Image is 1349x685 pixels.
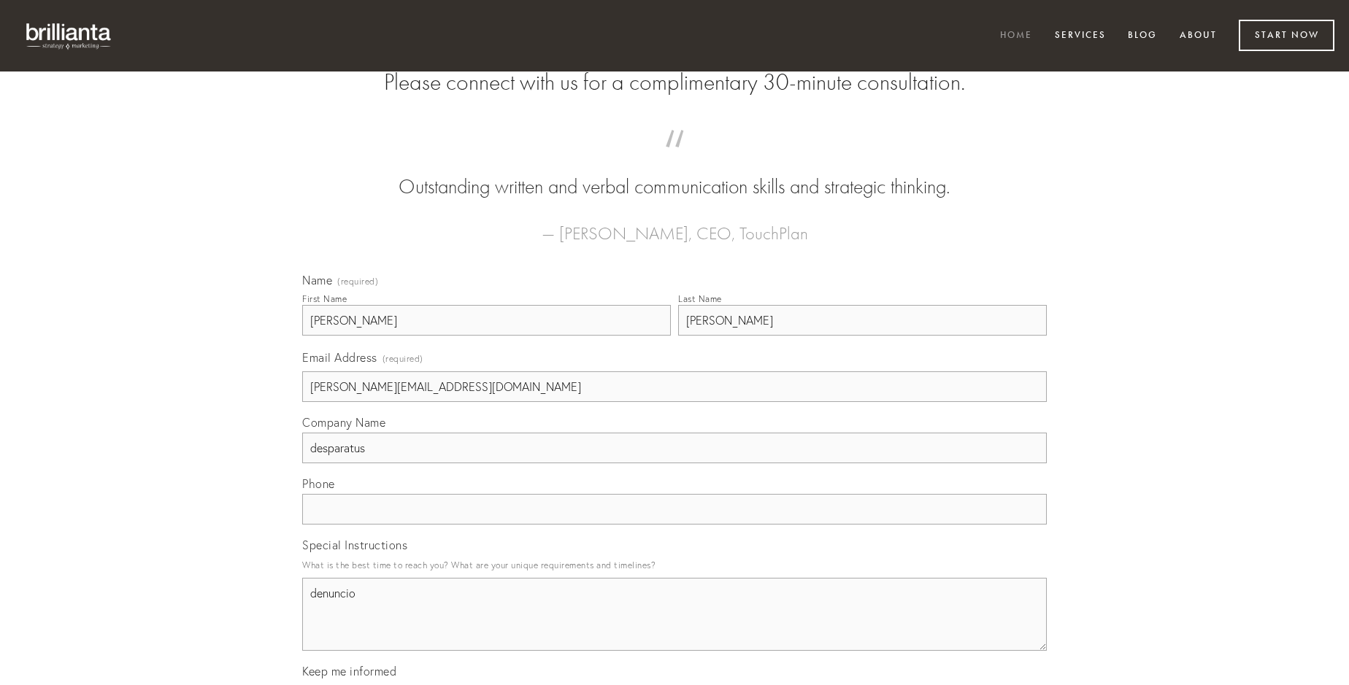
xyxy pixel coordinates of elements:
[326,144,1023,173] span: “
[383,349,423,368] span: (required)
[302,555,1047,575] p: What is the best time to reach you? What are your unique requirements and timelines?
[678,293,722,304] div: Last Name
[15,15,124,57] img: brillianta - research, strategy, marketing
[337,277,378,286] span: (required)
[302,350,377,365] span: Email Address
[302,273,332,287] span: Name
[302,293,347,304] div: First Name
[302,476,335,491] span: Phone
[1045,24,1115,48] a: Services
[1118,24,1167,48] a: Blog
[326,201,1023,248] figcaption: — [PERSON_NAME], CEO, TouchPlan
[1170,24,1226,48] a: About
[302,415,385,430] span: Company Name
[302,69,1047,96] h2: Please connect with us for a complimentary 30-minute consultation.
[302,538,407,552] span: Special Instructions
[302,664,396,678] span: Keep me informed
[991,24,1042,48] a: Home
[326,144,1023,201] blockquote: Outstanding written and verbal communication skills and strategic thinking.
[1239,20,1334,51] a: Start Now
[302,578,1047,651] textarea: denuncio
